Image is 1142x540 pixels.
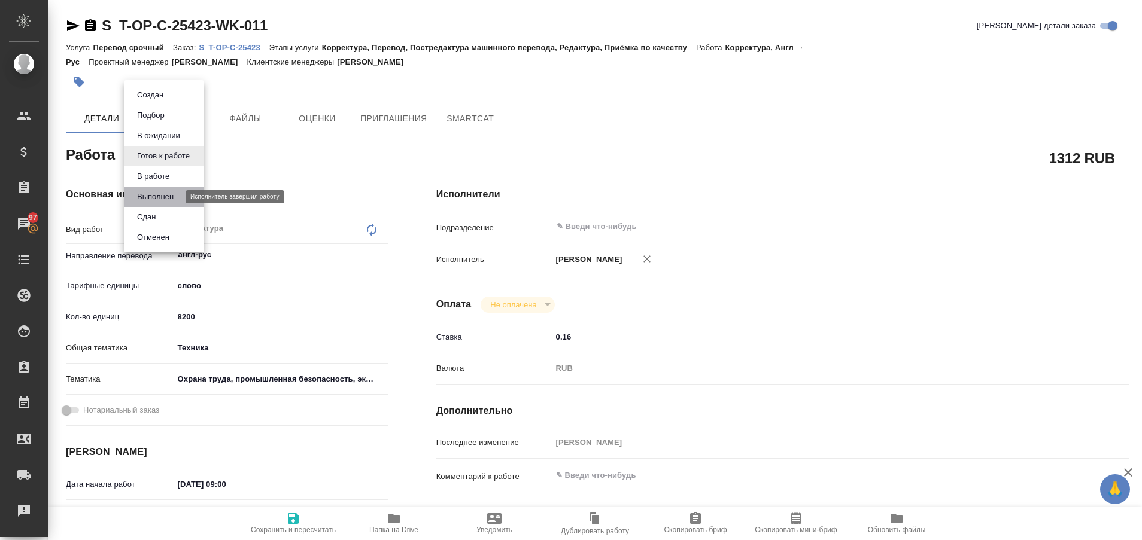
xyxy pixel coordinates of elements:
[133,231,173,244] button: Отменен
[133,109,168,122] button: Подбор
[133,210,159,224] button: Сдан
[133,190,177,203] button: Выполнен
[133,89,167,102] button: Создан
[133,170,173,183] button: В работе
[133,129,184,142] button: В ожидании
[133,150,193,163] button: Готов к работе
